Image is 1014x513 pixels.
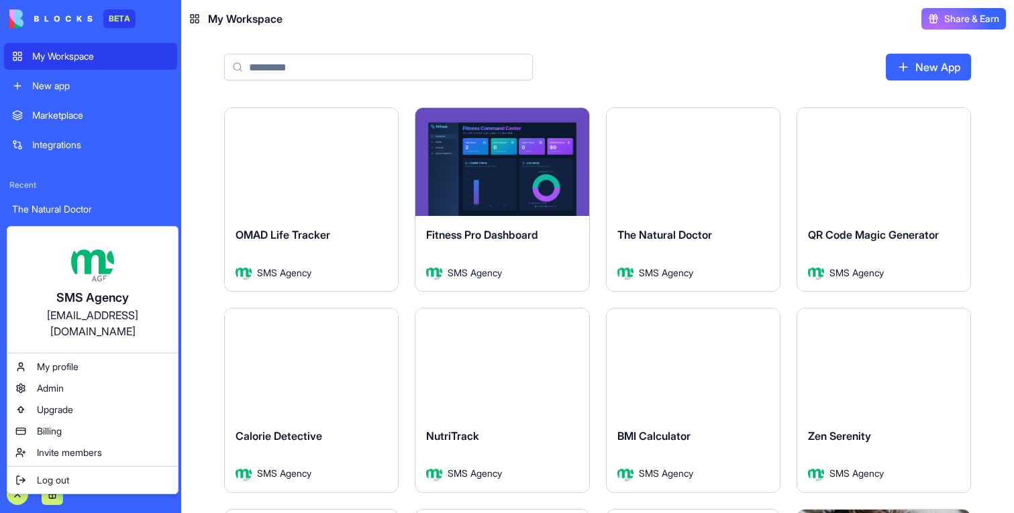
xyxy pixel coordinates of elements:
[12,203,169,216] div: The Natural Doctor
[37,360,79,374] span: My profile
[21,307,164,339] div: [EMAIL_ADDRESS][DOMAIN_NAME]
[71,240,114,283] img: logo_transparent_kimjut.jpg
[10,229,175,350] a: SMS Agency[EMAIL_ADDRESS][DOMAIN_NAME]
[10,442,175,463] a: Invite members
[37,473,69,487] span: Log out
[10,399,175,420] a: Upgrade
[10,378,175,399] a: Admin
[4,180,177,190] span: Recent
[37,382,64,395] span: Admin
[10,420,175,442] a: Billing
[10,356,175,378] a: My profile
[37,424,62,438] span: Billing
[37,446,102,459] span: Invite members
[37,403,73,416] span: Upgrade
[21,288,164,307] div: SMS Agency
